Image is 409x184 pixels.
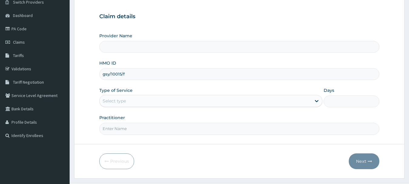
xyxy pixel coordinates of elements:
input: Enter Name [99,123,380,135]
label: Days [324,87,334,93]
button: Previous [99,153,134,169]
span: Tariffs [13,53,24,58]
span: Tariff Negotiation [13,79,44,85]
label: Provider Name [99,33,132,39]
div: Select type [103,98,126,104]
input: Enter HMO ID [99,68,380,80]
span: Claims [13,39,25,45]
label: HMO ID [99,60,116,66]
button: Next [349,153,379,169]
label: Type of Service [99,87,133,93]
label: Practitioner [99,115,125,121]
h3: Claim details [99,13,380,20]
span: Dashboard [13,13,33,18]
